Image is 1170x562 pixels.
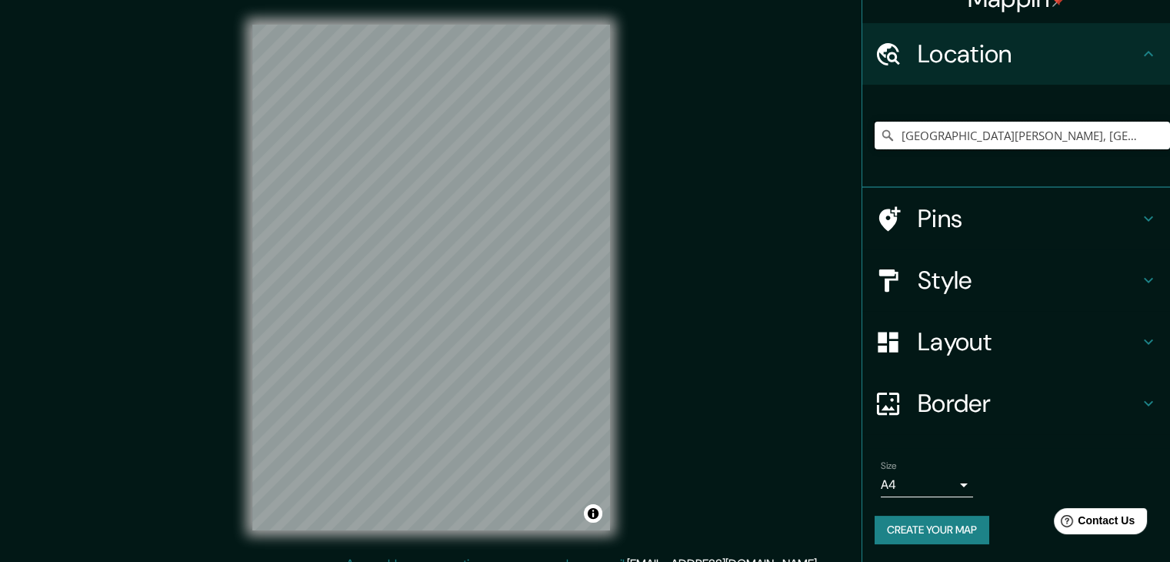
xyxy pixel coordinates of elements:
button: Toggle attribution [584,504,602,523]
h4: Layout [918,326,1139,357]
div: A4 [881,473,973,497]
div: Style [862,249,1170,311]
h4: Border [918,388,1139,419]
h4: Style [918,265,1139,296]
canvas: Map [252,25,610,530]
div: Location [862,23,1170,85]
h4: Pins [918,203,1139,234]
div: Border [862,373,1170,434]
input: Pick your city or area [875,122,1170,149]
button: Create your map [875,516,989,544]
iframe: Help widget launcher [1033,502,1153,545]
label: Size [881,460,897,473]
h4: Location [918,38,1139,69]
div: Layout [862,311,1170,373]
div: Pins [862,188,1170,249]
